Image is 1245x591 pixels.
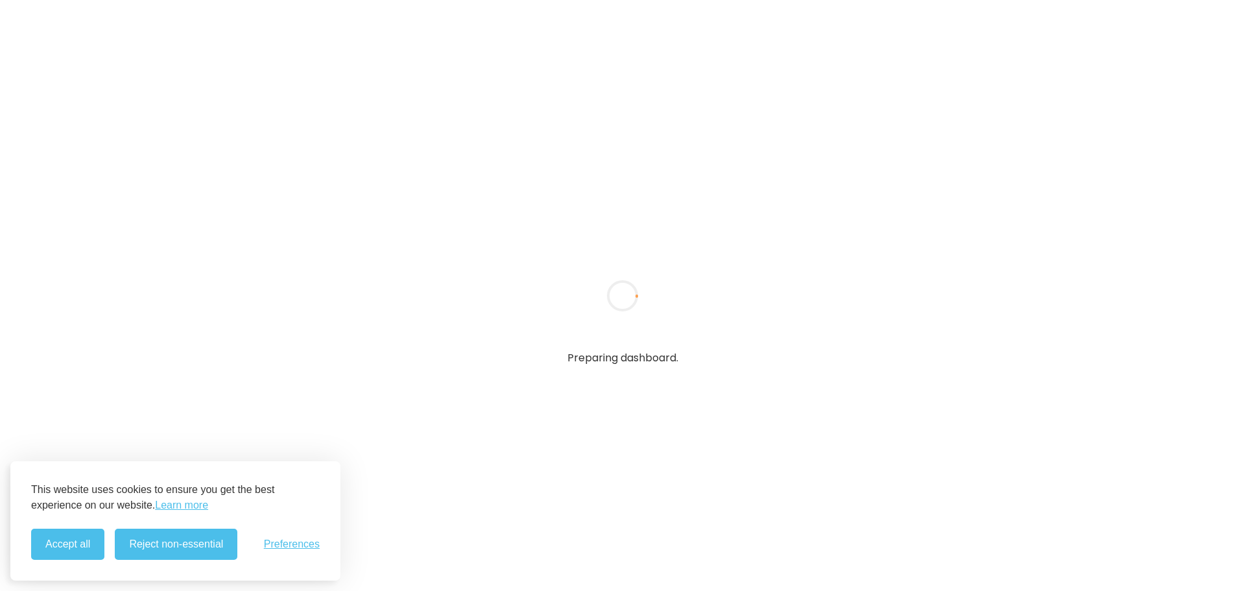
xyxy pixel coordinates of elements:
button: Reject non-essential [115,529,237,560]
p: This website uses cookies to ensure you get the best experience on our website. [31,482,320,513]
span: Preferences [264,538,320,550]
a: Learn more [155,498,208,513]
button: Accept all cookies [31,529,104,560]
button: Toggle preferences [264,538,320,550]
div: Preparing dashboard. [557,340,689,376]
